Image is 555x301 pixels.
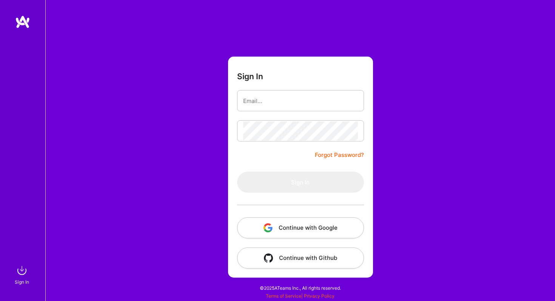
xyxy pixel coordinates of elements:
[237,247,364,269] button: Continue with Github
[237,72,263,81] h3: Sign In
[237,172,364,193] button: Sign In
[15,15,30,29] img: logo
[14,263,29,278] img: sign in
[15,278,29,286] div: Sign In
[45,278,555,297] div: © 2025 ATeams Inc., All rights reserved.
[16,263,29,286] a: sign inSign In
[264,223,273,232] img: icon
[266,293,301,299] a: Terms of Service
[315,150,364,160] a: Forgot Password?
[264,253,273,263] img: icon
[243,91,358,111] input: Email...
[266,293,335,299] span: |
[237,217,364,238] button: Continue with Google
[304,293,335,299] a: Privacy Policy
